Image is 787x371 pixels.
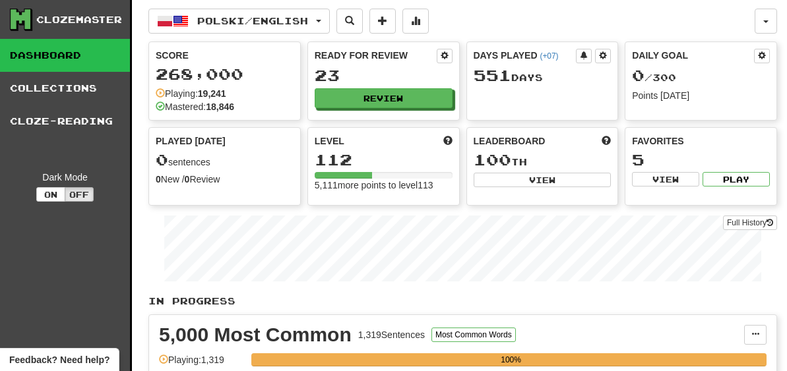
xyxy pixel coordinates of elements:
[336,9,363,34] button: Search sentences
[159,325,352,345] div: 5,000 Most Common
[315,179,453,192] div: 5,111 more points to level 113
[65,187,94,202] button: Off
[156,150,168,169] span: 0
[632,89,770,102] div: Points [DATE]
[632,66,645,84] span: 0
[315,152,453,168] div: 112
[474,67,612,84] div: Day s
[431,328,516,342] button: Most Common Words
[315,134,344,148] span: Level
[723,215,777,230] a: Full History
[632,134,770,148] div: Favorites
[10,171,120,184] div: Dark Mode
[36,13,122,26] div: Clozemaster
[148,9,330,34] button: Polski/English
[198,88,226,99] strong: 19,241
[474,152,612,169] div: th
[602,134,611,148] span: This week in points, UTC
[315,88,453,108] button: Review
[156,66,294,82] div: 268,000
[156,152,294,169] div: sentences
[443,134,453,148] span: Score more points to level up
[9,353,110,366] span: Open feedback widget
[36,187,65,202] button: On
[402,9,429,34] button: More stats
[703,172,770,186] button: Play
[197,15,308,26] span: Polski / English
[474,173,612,187] button: View
[632,172,699,186] button: View
[315,49,437,62] div: Ready for Review
[185,174,190,185] strong: 0
[369,9,396,34] button: Add sentence to collection
[632,72,676,83] span: / 300
[358,328,425,341] div: 1,319 Sentences
[474,150,511,169] span: 100
[156,100,234,113] div: Mastered:
[206,101,234,112] strong: 18,846
[474,49,577,62] div: Days Played
[315,67,453,84] div: 23
[540,51,558,61] a: (+07)
[156,87,226,100] div: Playing:
[156,49,294,62] div: Score
[474,66,511,84] span: 551
[148,295,777,308] p: In Progress
[632,152,770,168] div: 5
[474,134,546,148] span: Leaderboard
[156,173,294,186] div: New / Review
[255,353,767,366] div: 100%
[156,134,226,148] span: Played [DATE]
[156,174,161,185] strong: 0
[632,49,754,63] div: Daily Goal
